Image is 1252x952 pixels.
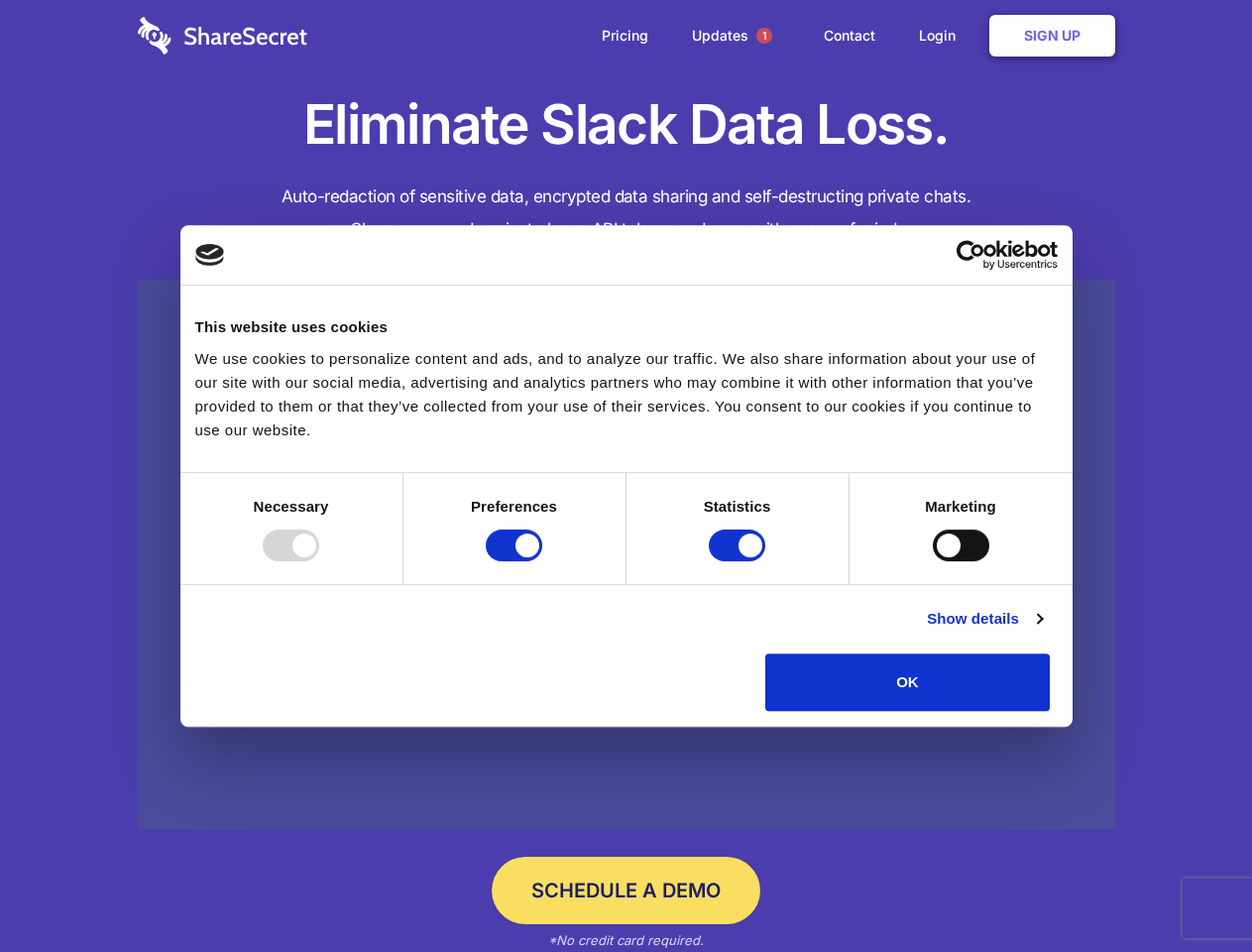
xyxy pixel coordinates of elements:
strong: Marketing [925,498,996,515]
img: logo-wordmark-white-trans-d4663122ce5f474addd5e946df7df03e33cb6a1c49d2221995e7729f52c070b2.svg [138,17,307,55]
h1: Eliminate Slack Data Loss. [138,89,1115,161]
a: Show details [927,607,1042,631]
div: We use cookies to personalize content and ads, and to analyze our traffic. We also share informat... [195,347,1058,442]
div: This website uses cookies [195,315,1058,339]
a: Usercentrics Cookiebot - opens in a new window [884,240,1058,270]
a: Sign Up [989,15,1115,57]
em: *No credit card required. [548,932,704,948]
h4: Auto-redaction of sensitive data, encrypted data sharing and self-destructing private chats. Shar... [138,180,1115,246]
a: Wistia video thumbnail [138,280,1115,830]
button: OK [765,654,1050,711]
a: Contact [804,5,895,66]
a: Schedule a Demo [492,857,760,924]
span: 1 [756,28,772,44]
a: Login [899,5,985,66]
strong: Statistics [704,498,771,515]
img: logo [195,244,225,266]
a: Pricing [582,5,668,66]
strong: Preferences [471,498,557,515]
strong: Necessary [254,498,329,515]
